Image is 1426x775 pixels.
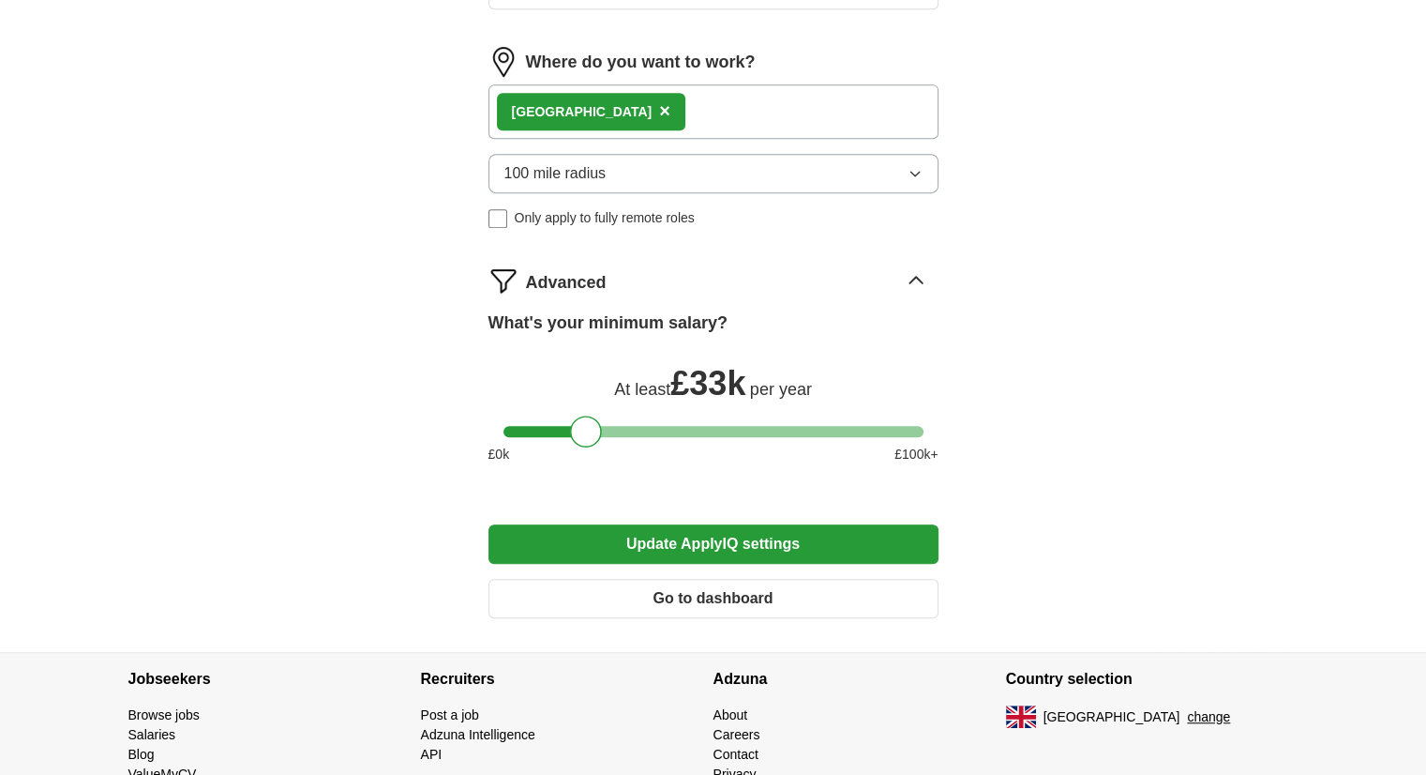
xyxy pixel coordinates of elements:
[421,747,443,762] a: API
[894,445,938,464] span: £ 100 k+
[488,445,510,464] span: £ 0 k
[488,154,938,193] button: 100 mile radius
[488,266,518,296] img: filter
[515,208,695,228] span: Only apply to fully remote roles
[421,707,479,722] a: Post a job
[670,364,745,403] span: £ 33k
[128,707,200,722] a: Browse jobs
[504,162,607,185] span: 100 mile radius
[128,747,155,762] a: Blog
[1043,707,1180,727] span: [GEOGRAPHIC_DATA]
[512,102,653,122] div: [GEOGRAPHIC_DATA]
[750,380,812,399] span: per year
[713,727,760,742] a: Careers
[128,727,176,742] a: Salaries
[659,98,670,126] button: ×
[614,380,670,399] span: At least
[421,727,535,742] a: Adzuna Intelligence
[488,524,938,564] button: Update ApplyIQ settings
[488,579,938,618] button: Go to dashboard
[488,311,728,336] label: What's your minimum salary?
[1006,653,1298,706] h4: Country selection
[488,47,518,77] img: location.png
[1006,706,1036,728] img: UK flag
[526,50,756,75] label: Where do you want to work?
[1187,707,1230,727] button: change
[713,747,758,762] a: Contact
[488,209,507,228] input: Only apply to fully remote roles
[713,707,748,722] a: About
[659,100,670,121] span: ×
[526,270,607,296] span: Advanced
